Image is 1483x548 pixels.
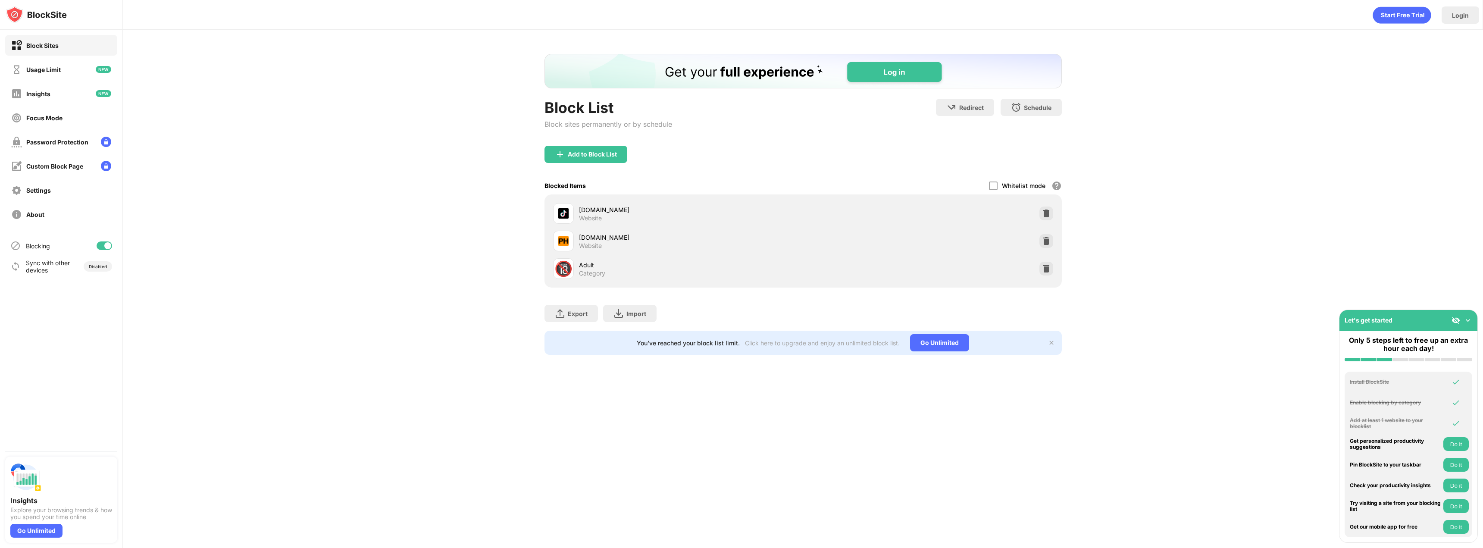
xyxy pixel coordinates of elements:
[1002,182,1045,189] div: Whitelist mode
[1452,398,1460,407] img: omni-check.svg
[1350,417,1441,430] div: Add at least 1 website to your blocklist
[1443,520,1469,534] button: Do it
[1443,499,1469,513] button: Do it
[554,260,573,278] div: 🔞
[745,339,900,347] div: Click here to upgrade and enjoy an unlimited block list.
[1350,438,1441,451] div: Get personalized productivity suggestions
[579,242,602,250] div: Website
[910,334,969,351] div: Go Unlimited
[1350,462,1441,468] div: Pin BlockSite to your taskbar
[1452,419,1460,428] img: omni-check.svg
[11,185,22,196] img: settings-off.svg
[26,163,83,170] div: Custom Block Page
[1350,482,1441,489] div: Check your productivity insights
[558,208,569,219] img: favicons
[10,524,63,538] div: Go Unlimited
[26,90,50,97] div: Insights
[1452,316,1460,325] img: eye-not-visible.svg
[637,339,740,347] div: You’ve reached your block list limit.
[1452,12,1469,19] div: Login
[26,138,88,146] div: Password Protection
[26,42,59,49] div: Block Sites
[1443,458,1469,472] button: Do it
[1345,316,1392,324] div: Let's get started
[11,88,22,99] img: insights-off.svg
[101,137,111,147] img: lock-menu.svg
[1345,336,1472,353] div: Only 5 steps left to free up an extra hour each day!
[101,161,111,171] img: lock-menu.svg
[26,114,63,122] div: Focus Mode
[10,462,41,493] img: push-insights.svg
[11,209,22,220] img: about-off.svg
[26,242,50,250] div: Blocking
[11,64,22,75] img: time-usage-off.svg
[579,205,803,214] div: [DOMAIN_NAME]
[1443,437,1469,451] button: Do it
[544,182,586,189] div: Blocked Items
[1350,500,1441,513] div: Try visiting a site from your blocking list
[1048,339,1055,346] img: x-button.svg
[11,113,22,123] img: focus-off.svg
[6,6,67,23] img: logo-blocksite.svg
[96,90,111,97] img: new-icon.svg
[10,507,112,520] div: Explore your browsing trends & how you spend your time online
[1350,379,1441,385] div: Install BlockSite
[579,260,803,269] div: Adult
[579,214,602,222] div: Website
[579,233,803,242] div: [DOMAIN_NAME]
[1373,6,1431,24] div: animation
[10,241,21,251] img: blocking-icon.svg
[89,264,107,269] div: Disabled
[1464,316,1472,325] img: omni-setup-toggle.svg
[11,137,22,147] img: password-protection-off.svg
[544,120,672,128] div: Block sites permanently or by schedule
[1452,378,1460,386] img: omni-check.svg
[96,66,111,73] img: new-icon.svg
[1024,104,1051,111] div: Schedule
[10,261,21,272] img: sync-icon.svg
[568,310,588,317] div: Export
[558,236,569,246] img: favicons
[544,54,1062,88] iframe: Banner
[11,161,22,172] img: customize-block-page-off.svg
[26,259,70,274] div: Sync with other devices
[26,187,51,194] div: Settings
[1350,400,1441,406] div: Enable blocking by category
[959,104,984,111] div: Redirect
[626,310,646,317] div: Import
[11,40,22,51] img: block-on.svg
[10,496,112,505] div: Insights
[579,269,605,277] div: Category
[544,99,672,116] div: Block List
[568,151,617,158] div: Add to Block List
[26,66,61,73] div: Usage Limit
[1443,479,1469,492] button: Do it
[1350,524,1441,530] div: Get our mobile app for free
[26,211,44,218] div: About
